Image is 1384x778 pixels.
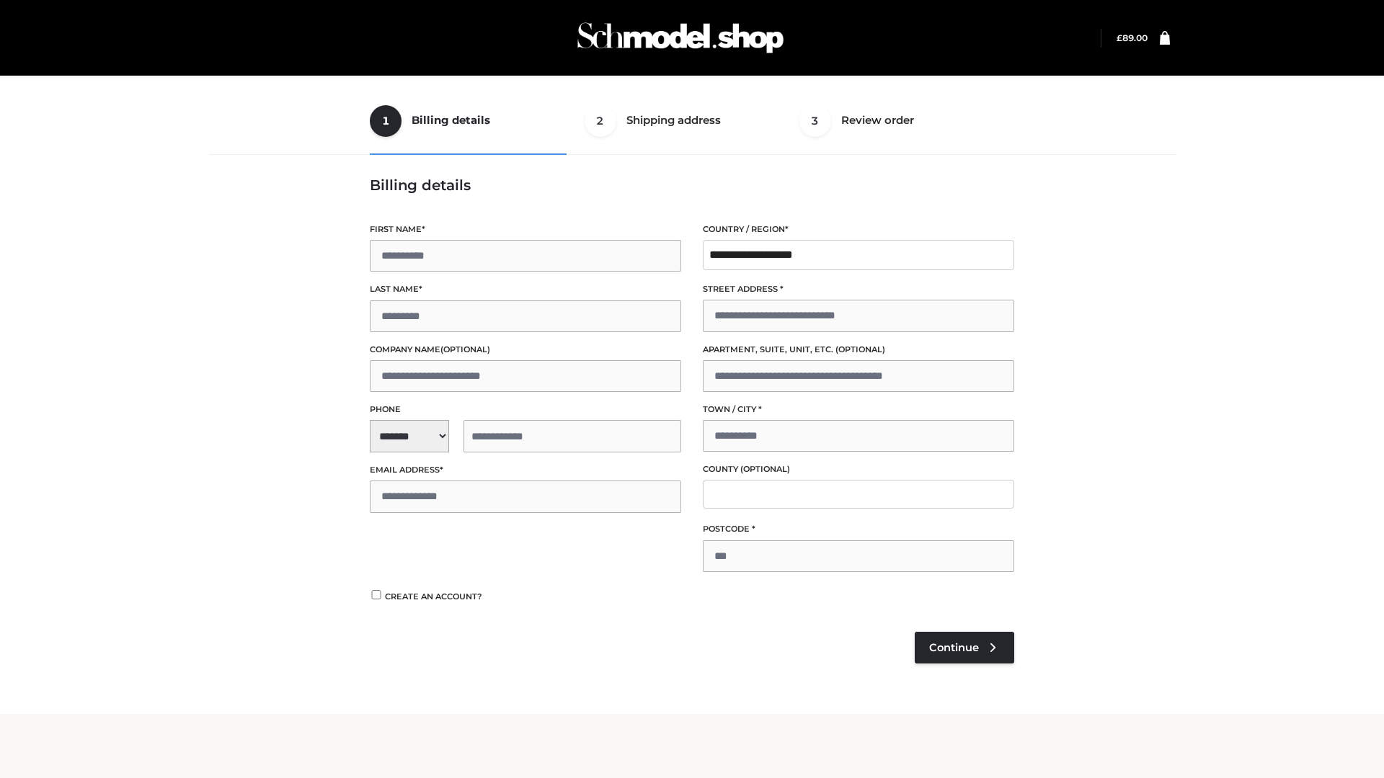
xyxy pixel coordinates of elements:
[835,344,885,354] span: (optional)
[703,462,1014,476] label: County
[703,522,1014,536] label: Postcode
[370,403,681,416] label: Phone
[572,9,789,66] img: Schmodel Admin 964
[370,282,681,296] label: Last name
[703,223,1014,236] label: Country / Region
[703,282,1014,296] label: Street address
[370,590,383,599] input: Create an account?
[929,641,979,654] span: Continue
[370,176,1014,194] h3: Billing details
[1117,32,1148,43] bdi: 89.00
[370,223,681,236] label: First name
[440,344,490,354] span: (optional)
[703,403,1014,416] label: Town / City
[1117,32,1122,43] span: £
[740,464,790,474] span: (optional)
[370,463,681,477] label: Email address
[385,591,482,602] span: Create an account?
[370,343,681,357] label: Company name
[915,632,1014,663] a: Continue
[1117,32,1148,43] a: £89.00
[703,343,1014,357] label: Apartment, suite, unit, etc.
